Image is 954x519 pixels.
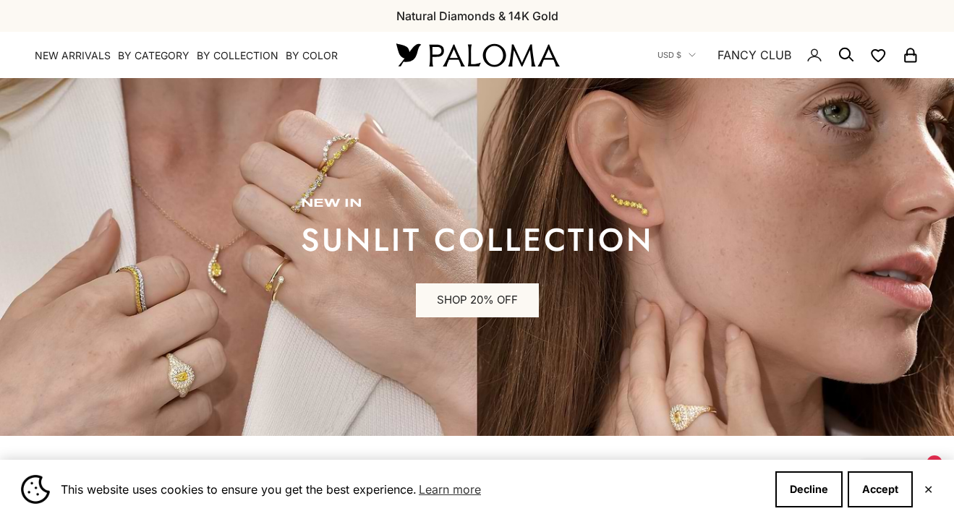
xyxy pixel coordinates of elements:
[417,479,483,500] a: Learn more
[657,48,681,61] span: USD $
[21,475,50,504] img: Cookie banner
[657,32,919,78] nav: Secondary navigation
[924,485,933,494] button: Close
[118,48,189,63] summary: By Category
[657,48,696,61] button: USD $
[775,471,843,507] button: Decline
[848,471,913,507] button: Accept
[396,7,558,25] p: Natural Diamonds & 14K Gold
[416,283,539,318] a: SHOP 20% OFF
[35,48,111,63] a: NEW ARRIVALS
[286,48,338,63] summary: By Color
[35,48,362,63] nav: Primary navigation
[717,46,791,64] a: FANCY CLUB
[61,479,764,500] span: This website uses cookies to ensure you get the best experience.
[301,226,654,254] p: sunlit collection
[197,48,278,63] summary: By Collection
[301,197,654,211] p: new in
